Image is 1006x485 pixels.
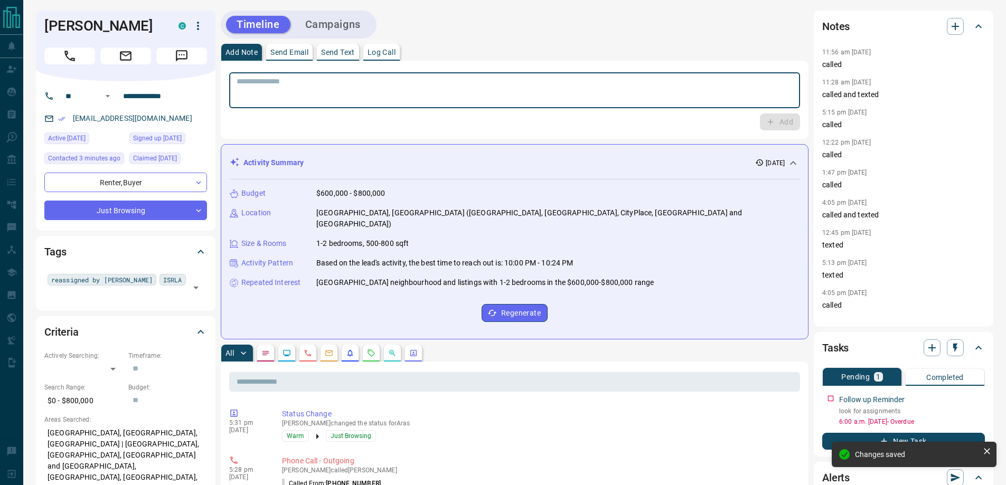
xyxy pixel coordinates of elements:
p: $0 - $800,000 [44,392,123,410]
div: Activity Summary[DATE] [230,153,800,173]
p: [GEOGRAPHIC_DATA], [GEOGRAPHIC_DATA] ([GEOGRAPHIC_DATA], [GEOGRAPHIC_DATA], CityPlace, [GEOGRAPHI... [316,207,800,230]
div: Wed Sep 10 2025 [44,132,124,147]
a: [EMAIL_ADDRESS][DOMAIN_NAME] [73,114,192,122]
p: called [822,179,985,191]
svg: Email Verified [58,115,65,122]
button: Open [101,90,114,102]
div: Just Browsing [44,201,207,220]
p: 1 [876,373,880,381]
p: [PERSON_NAME] changed the status for Aras [282,420,796,427]
svg: Lead Browsing Activity [283,349,291,357]
svg: Opportunities [388,349,397,357]
p: 4:05 pm [DATE] [822,289,867,297]
p: [PERSON_NAME] called [PERSON_NAME] [282,467,796,474]
p: called [822,119,985,130]
svg: Agent Actions [409,349,418,357]
p: Location [241,207,271,218]
div: Fri Sep 04 2020 [129,132,207,147]
div: Tue Sep 16 2025 [44,153,124,167]
p: Send Email [270,49,308,56]
p: [DATE] [229,426,266,434]
p: Send Text [321,49,355,56]
h2: Tags [44,243,66,260]
div: Thu Aug 03 2023 [129,153,207,167]
p: 11:28 am [DATE] [822,79,871,86]
p: look for assignments [839,406,985,416]
span: ISRLA [163,274,182,285]
svg: Listing Alerts [346,349,354,357]
h2: Notes [822,18,850,35]
p: Completed [926,374,964,381]
svg: Emails [325,349,333,357]
p: Repeated Interest [241,277,300,288]
div: Tasks [822,335,985,360]
p: Follow up Reminder [839,394,905,405]
p: Budget: [128,383,207,392]
div: Criteria [44,319,207,345]
p: Size & Rooms [241,238,287,249]
p: 6:00 a.m. [DATE] - Overdue [839,417,985,426]
h2: Tasks [822,339,849,356]
button: Regenerate [482,304,548,322]
svg: Calls [304,349,312,357]
span: Claimed [DATE] [133,153,177,164]
p: [GEOGRAPHIC_DATA] neighbourhood and listings with 1-2 bedrooms in the $600,000-$800,000 range [316,277,654,288]
p: Budget [241,188,266,199]
span: Email [100,47,151,64]
div: Notes [822,14,985,39]
p: Log Call [368,49,396,56]
div: condos.ca [178,22,186,30]
p: 1:22 pm [DATE] [822,319,867,327]
h2: Criteria [44,324,79,340]
p: 11:56 am [DATE] [822,49,871,56]
p: Timeframe: [128,351,207,360]
button: Campaigns [295,16,371,33]
p: texted [822,270,985,281]
p: 5:13 pm [DATE] [822,259,867,267]
span: Message [156,47,207,64]
p: Add Note [225,49,258,56]
span: Just Browsing [331,431,371,441]
span: Warm [287,431,304,441]
p: [DATE] [229,473,266,481]
div: Renter , Buyer [44,173,207,192]
span: Signed up [DATE] [133,133,182,144]
span: Active [DATE] [48,133,86,144]
span: Call [44,47,95,64]
p: Phone Call - Outgoing [282,455,796,467]
p: $600,000 - $800,000 [316,188,386,199]
p: [DATE] [766,158,785,168]
p: 12:22 pm [DATE] [822,139,871,146]
button: Timeline [226,16,290,33]
p: Status Change [282,408,796,420]
p: Search Range: [44,383,123,392]
p: Areas Searched: [44,415,207,424]
p: texted [822,240,985,251]
p: 5:28 pm [229,466,266,473]
p: called [822,300,985,311]
p: called [822,149,985,160]
p: 5:31 pm [229,419,266,426]
h1: [PERSON_NAME] [44,17,163,34]
p: Actively Searching: [44,351,123,360]
p: called and texted [822,210,985,221]
p: Activity Summary [243,157,304,168]
p: Activity Pattern [241,258,293,269]
p: called and texted [822,89,985,100]
p: 1-2 bedrooms, 500-800 sqft [316,238,409,249]
p: Based on the lead's activity, the best time to reach out is: 10:00 PM - 10:24 PM [316,258,573,269]
p: 1:47 pm [DATE] [822,169,867,176]
p: All [225,349,234,357]
svg: Requests [367,349,375,357]
p: called [822,59,985,70]
button: New Task [822,433,985,450]
svg: Notes [261,349,270,357]
span: Contacted 3 minutes ago [48,153,120,164]
p: 4:05 pm [DATE] [822,199,867,206]
p: Pending [841,373,870,381]
span: reassigned by [PERSON_NAME] [51,274,153,285]
div: Tags [44,239,207,264]
p: 5:15 pm [DATE] [822,109,867,116]
div: Changes saved [855,450,979,459]
button: Open [189,280,203,295]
